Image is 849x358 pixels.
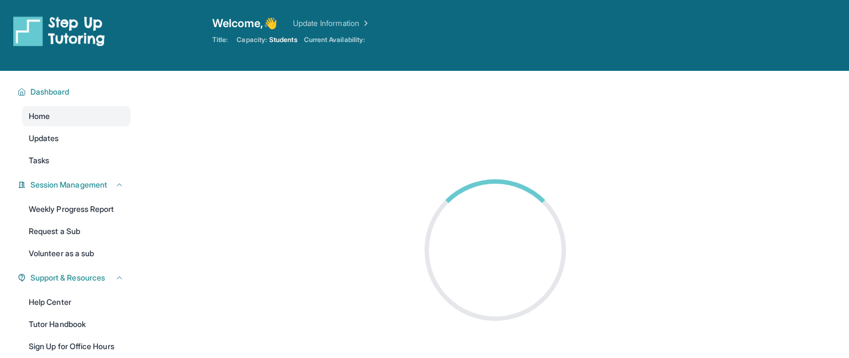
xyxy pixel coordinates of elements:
span: Title: [212,35,228,44]
span: Welcome, 👋 [212,15,277,31]
a: Home [22,106,130,126]
a: Request a Sub [22,221,130,241]
span: Students [269,35,297,44]
a: Help Center [22,292,130,312]
button: Session Management [26,179,124,190]
a: Updates [22,128,130,148]
span: Updates [29,133,59,144]
span: Support & Resources [30,272,105,283]
a: Tasks [22,151,130,170]
img: logo [13,15,105,46]
a: Weekly Progress Report [22,199,130,219]
img: Chevron Right [359,18,370,29]
a: Tutor Handbook [22,314,130,334]
span: Tasks [29,155,49,166]
a: Sign Up for Office Hours [22,336,130,356]
span: Capacity: [237,35,267,44]
span: Current Availability: [304,35,365,44]
button: Support & Resources [26,272,124,283]
button: Dashboard [26,86,124,97]
a: Update Information [293,18,370,29]
span: Home [29,111,50,122]
span: Dashboard [30,86,70,97]
span: Session Management [30,179,107,190]
a: Volunteer as a sub [22,243,130,263]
